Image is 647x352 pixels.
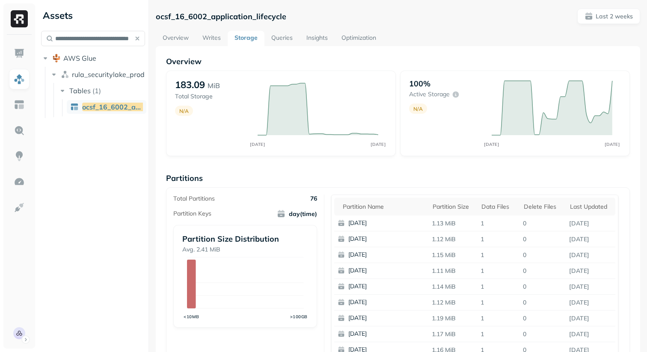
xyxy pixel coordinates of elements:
[334,231,435,247] button: [DATE]
[310,195,317,203] p: 76
[14,99,25,110] img: Asset Explorer
[208,80,220,91] p: MiB
[519,279,566,294] p: 0
[334,295,435,310] button: [DATE]
[14,202,25,213] img: Integrations
[61,70,69,79] img: namespace
[184,314,199,319] tspan: <10MB
[69,86,91,95] span: Tables
[182,234,308,244] p: Partition Size Distribution
[433,203,473,211] div: Partition size
[14,151,25,162] img: Insights
[605,142,620,147] tspan: [DATE]
[428,232,478,247] p: 1.12 MiB
[484,142,499,147] tspan: [DATE]
[519,327,566,342] p: 0
[334,216,435,231] button: [DATE]
[409,90,450,98] p: Active storage
[334,247,435,263] button: [DATE]
[334,326,435,342] button: [DATE]
[566,248,615,263] p: Sep 29, 2025
[566,216,615,231] p: Oct 1, 2025
[348,282,431,291] p: [DATE]
[519,311,566,326] p: 0
[371,142,386,147] tspan: [DATE]
[41,51,145,65] button: AWS Glue
[477,248,519,263] p: 1
[428,248,478,263] p: 1.15 MiB
[428,327,478,342] p: 1.17 MiB
[566,295,615,310] p: Sep 24, 2025
[348,330,431,338] p: [DATE]
[343,203,424,211] div: Partition name
[481,203,515,211] div: Data Files
[58,84,146,98] button: Tables(1)
[175,92,249,101] p: Total Storage
[566,311,615,326] p: Sep 23, 2025
[72,70,145,79] span: rula_securitylake_prod
[519,248,566,263] p: 0
[250,142,265,147] tspan: [DATE]
[82,103,197,111] span: ocsf_16_6002_application_lifecycle
[156,12,286,21] p: ocsf_16_6002_application_lifecycle
[596,12,633,21] p: Last 2 weeks
[334,311,435,326] button: [DATE]
[166,173,630,183] p: Partitions
[179,108,189,114] p: N/A
[335,31,383,46] a: Optimization
[175,79,205,91] p: 183.09
[428,263,478,278] p: 1.11 MiB
[166,56,630,66] p: Overview
[348,298,431,307] p: [DATE]
[428,295,478,310] p: 1.12 MiB
[228,31,264,46] a: Storage
[63,54,96,62] span: AWS Glue
[428,311,478,326] p: 1.19 MiB
[477,327,519,342] p: 1
[52,54,61,62] img: root
[14,48,25,59] img: Dashboard
[566,279,615,294] p: Sep 25, 2025
[524,203,561,211] div: Delete Files
[519,263,566,278] p: 0
[428,279,478,294] p: 1.14 MiB
[173,195,215,203] p: Total Partitions
[14,74,25,85] img: Assets
[566,232,615,247] p: Sep 30, 2025
[14,176,25,187] img: Optimization
[13,327,25,339] img: Rula
[334,279,435,294] button: [DATE]
[477,216,519,231] p: 1
[348,266,431,275] p: [DATE]
[519,216,566,231] p: 0
[156,31,196,46] a: Overview
[477,232,519,247] p: 1
[290,314,308,319] tspan: >100GB
[92,86,101,95] p: ( 1 )
[428,216,478,231] p: 1.13 MiB
[577,9,640,24] button: Last 2 weeks
[182,246,308,254] p: Avg. 2.41 MiB
[173,210,211,218] p: Partition Keys
[14,125,25,136] img: Query Explorer
[348,235,431,243] p: [DATE]
[348,314,431,322] p: [DATE]
[300,31,335,46] a: Insights
[41,9,145,22] div: Assets
[566,263,615,278] p: Sep 26, 2025
[477,295,519,310] p: 1
[11,10,28,27] img: Ryft
[50,68,145,81] button: rula_securitylake_prod
[519,232,566,247] p: 0
[264,31,300,46] a: Queries
[570,203,611,211] div: Last updated
[477,311,519,326] p: 1
[519,295,566,310] p: 0
[70,103,79,111] img: table
[348,251,431,259] p: [DATE]
[566,327,615,342] p: Sep 23, 2025
[413,106,423,112] p: N/A
[277,210,317,218] span: day(time)
[196,31,228,46] a: Writes
[477,263,519,278] p: 1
